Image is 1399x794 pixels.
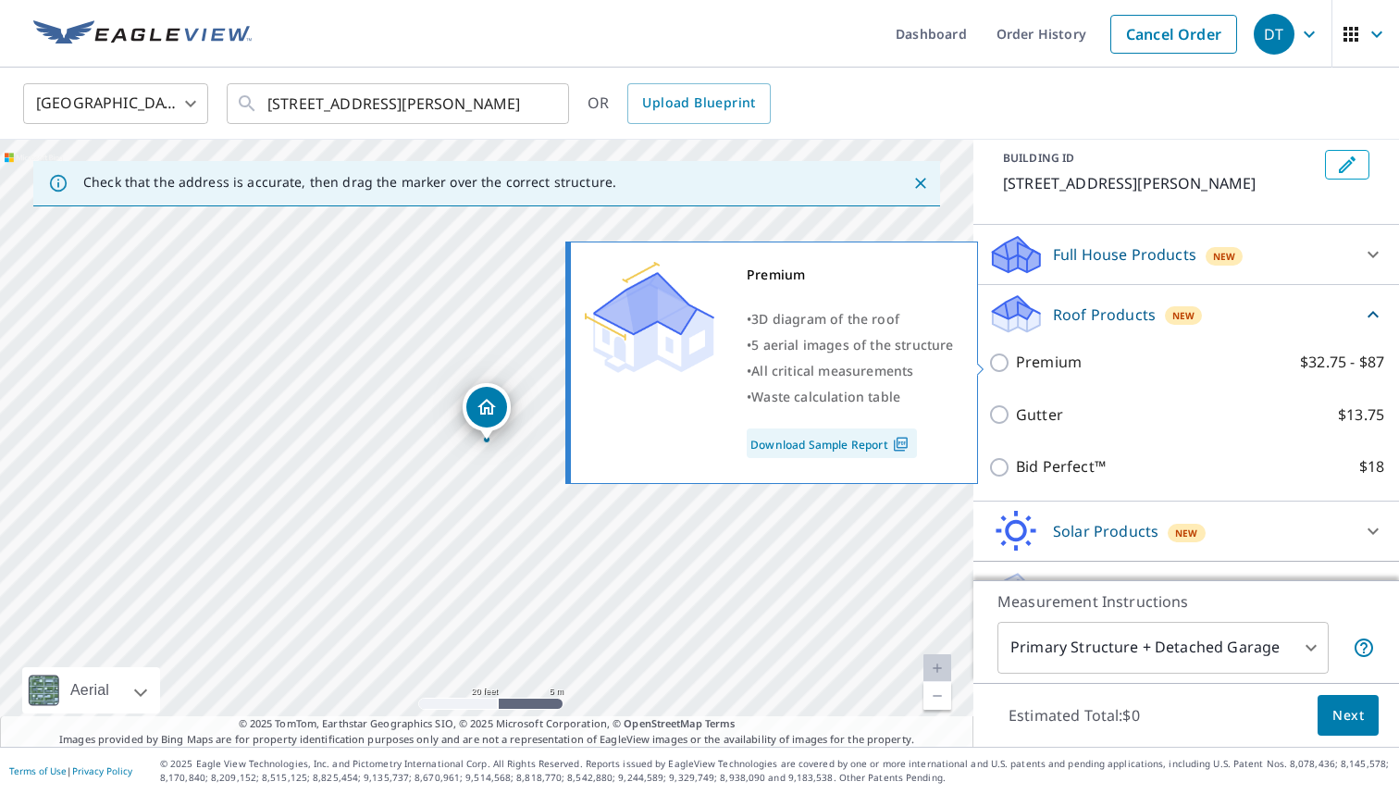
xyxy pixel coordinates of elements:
button: Edit building 1 [1325,150,1369,180]
a: OpenStreetMap [624,716,701,730]
button: Close [909,171,933,195]
a: Current Level 20, Zoom Out [923,682,951,710]
div: • [747,358,954,384]
div: DT [1254,14,1294,55]
a: Terms of Use [9,764,67,777]
p: Check that the address is accurate, then drag the marker over the correct structure. [83,174,616,191]
p: $32.75 - $87 [1300,351,1384,374]
p: © 2025 Eagle View Technologies, Inc. and Pictometry International Corp. All Rights Reserved. Repo... [160,757,1390,785]
div: OR [588,83,771,124]
p: $13.75 [1338,403,1384,427]
p: Estimated Total: $0 [994,695,1155,736]
p: Bid Perfect™ [1016,455,1106,478]
a: Current Level 20, Zoom In Disabled [923,654,951,682]
span: 5 aerial images of the structure [751,336,953,354]
p: BUILDING ID [1003,150,1074,166]
p: $18 [1359,455,1384,478]
span: New [1175,526,1198,540]
img: Premium [585,262,714,373]
div: • [747,332,954,358]
span: Your report will include the primary structure and a detached garage if one exists. [1353,637,1375,659]
div: Walls ProductsNew [988,569,1384,614]
p: Full House Products [1053,243,1196,266]
p: [STREET_ADDRESS][PERSON_NAME] [1003,172,1318,194]
p: Measurement Instructions [997,590,1375,613]
div: Solar ProductsNew [988,509,1384,553]
span: Upload Blueprint [642,92,755,115]
span: © 2025 TomTom, Earthstar Geographics SIO, © 2025 Microsoft Corporation, © [239,716,736,732]
p: Roof Products [1053,304,1156,326]
div: Roof ProductsNew [988,292,1384,336]
span: New [1172,308,1195,323]
div: Full House ProductsNew [988,232,1384,277]
a: Upload Blueprint [627,83,770,124]
p: Gutter [1016,403,1063,427]
div: Primary Structure + Detached Garage [997,622,1329,674]
div: Aerial [22,667,160,713]
p: Solar Products [1053,520,1158,542]
a: Cancel Order [1110,15,1237,54]
span: 3D diagram of the roof [751,310,899,328]
div: Premium [747,262,954,288]
div: • [747,384,954,410]
img: EV Logo [33,20,252,48]
div: • [747,306,954,332]
p: Premium [1016,351,1082,374]
div: Aerial [65,667,115,713]
a: Privacy Policy [72,764,132,777]
span: Waste calculation table [751,388,900,405]
button: Next [1318,695,1379,737]
a: Download Sample Report [747,428,917,458]
span: New [1213,249,1236,264]
div: [GEOGRAPHIC_DATA] [23,78,208,130]
span: Next [1332,704,1364,727]
p: | [9,765,132,776]
div: Dropped pin, building 1, Residential property, 1136 Fred Cir Anchorage, AK 99515 [463,383,511,440]
a: Terms [705,716,736,730]
img: Pdf Icon [888,436,913,453]
input: Search by address or latitude-longitude [267,78,531,130]
span: All critical measurements [751,362,913,379]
